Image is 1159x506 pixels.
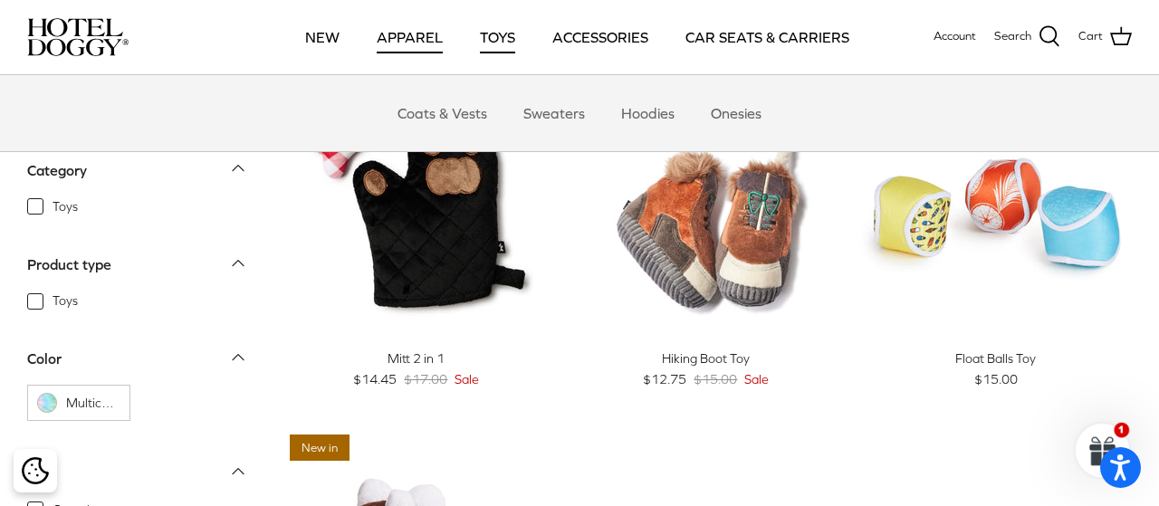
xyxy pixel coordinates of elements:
[994,25,1060,49] a: Search
[860,348,1132,368] div: Float Balls Toy
[27,18,129,56] img: hoteldoggycom
[860,68,1132,339] a: Float Balls Toy
[66,394,120,412] span: Multicolor
[281,348,552,389] a: Mitt 2 in 1 $14.45 $17.00 Sale
[1078,25,1132,49] a: Cart
[536,6,665,68] a: ACCESSORIES
[27,158,87,182] div: Category
[53,291,78,310] span: Toys
[27,344,244,385] a: Color
[570,348,842,389] a: Hiking Boot Toy $12.75 $15.00 Sale
[53,197,78,215] span: Toys
[360,6,459,68] a: APPAREL
[464,6,532,68] a: TOYS
[281,348,552,368] div: Mitt 2 in 1
[669,6,866,68] a: CAR SEATS & CARRIERS
[269,6,885,68] div: Primary navigation
[381,86,503,140] a: Coats & Vests
[934,29,976,43] span: Account
[643,369,686,389] span: $12.75
[570,68,842,339] a: Hiking Boot Toy
[290,434,350,461] span: New in
[404,369,447,389] span: $17.00
[860,348,1132,389] a: Float Balls Toy $15.00
[994,27,1031,46] span: Search
[353,369,397,389] span: $14.45
[22,457,49,484] img: Cookie policy
[289,6,356,68] a: NEW
[570,348,842,368] div: Hiking Boot Toy
[27,348,62,371] div: Color
[605,86,691,140] a: Hoodies
[507,86,601,140] a: Sweaters
[1078,27,1103,46] span: Cart
[27,459,244,500] a: Size
[27,250,244,291] a: Product type
[19,455,51,487] button: Cookie policy
[694,86,778,140] a: Onesies
[974,369,1018,389] span: $15.00
[744,369,769,389] span: Sale
[694,369,737,389] span: $15.00
[27,156,244,196] a: Category
[934,27,976,46] a: Account
[14,449,57,492] div: Cookie policy
[27,253,111,276] div: Product type
[455,369,479,389] span: Sale
[281,68,552,339] a: Mitt 2 in 1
